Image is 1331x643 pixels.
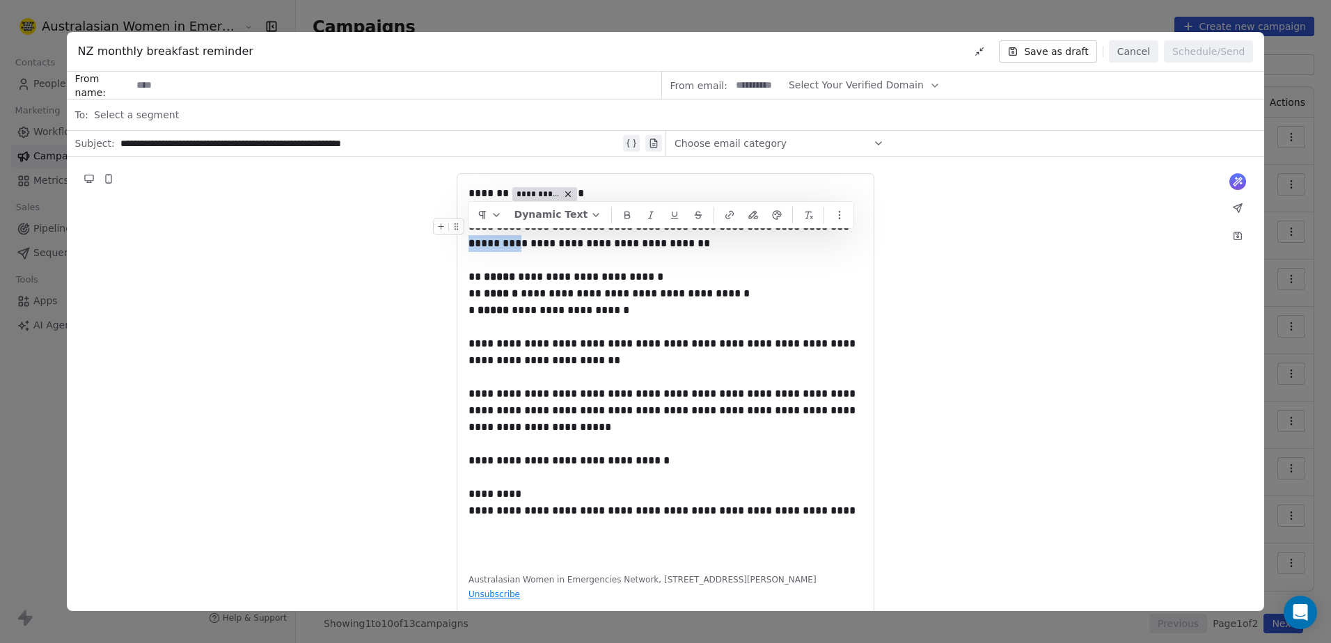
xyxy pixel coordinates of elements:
button: Cancel [1109,40,1158,63]
button: Schedule/Send [1164,40,1253,63]
span: Select Your Verified Domain [789,78,924,93]
span: Choose email category [675,136,787,150]
span: NZ monthly breakfast reminder [78,43,253,60]
span: From name: [75,72,131,100]
span: From email: [670,79,727,93]
span: To: [75,108,88,122]
div: Open Intercom Messenger [1284,596,1317,629]
button: Dynamic Text [509,205,608,225]
span: Subject: [75,136,115,154]
button: Save as draft [999,40,1097,63]
span: Select a segment [94,108,179,122]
